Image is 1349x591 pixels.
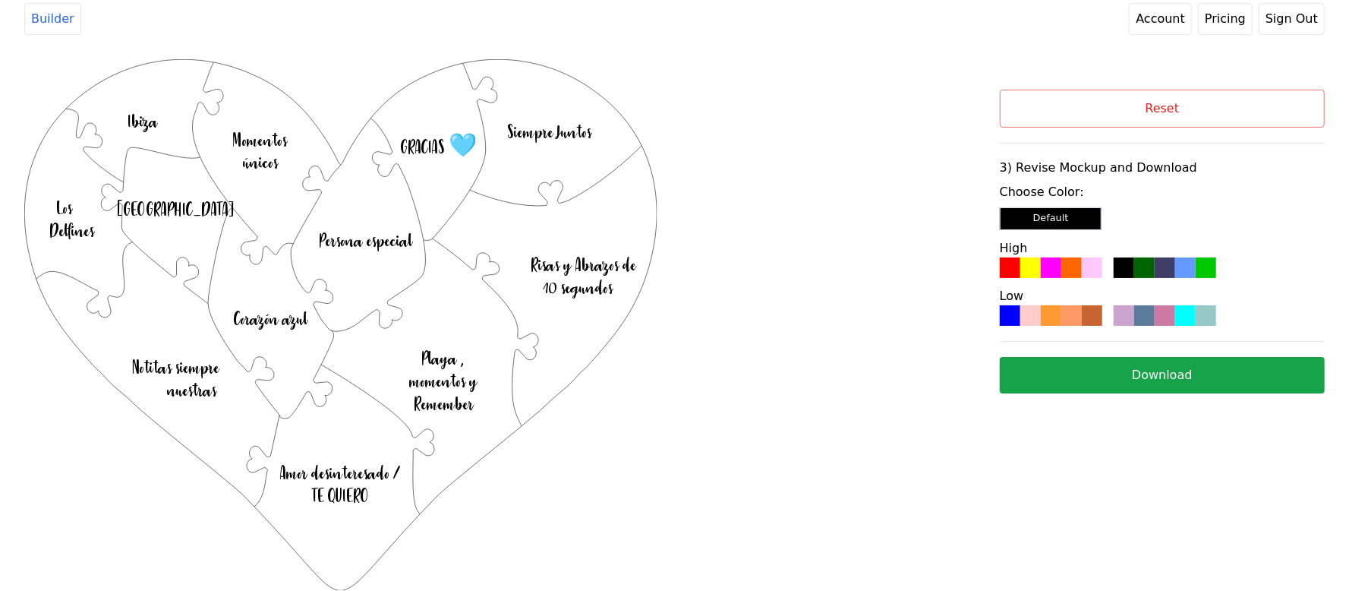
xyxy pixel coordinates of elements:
a: Builder [24,3,81,35]
text: Corazón azul [234,307,309,330]
text: TE QUIERO [311,485,369,508]
a: Account [1129,3,1192,35]
text: Persona especial [319,229,414,252]
text: [GEOGRAPHIC_DATA] [117,198,235,221]
text: 10 segundos [543,276,614,299]
text: Playa , [422,347,465,371]
label: Choose Color: [1000,183,1325,201]
text: Ibiza [128,109,159,133]
text: Momentos [233,128,288,152]
label: Low [1000,289,1024,303]
button: Sign Out [1259,3,1325,35]
text: nuestras [167,378,218,402]
small: Default [1033,212,1069,223]
a: Pricing [1198,3,1253,35]
text: Siempre Juntos [508,120,594,144]
text: GRACIAS 🩵 [400,131,478,159]
button: Download [1000,357,1325,393]
label: 3) Revise Mockup and Download [1000,159,1325,177]
text: Notitas siempre [132,356,220,379]
text: únicos [243,151,279,175]
text: Amor desinteresado / [280,462,400,485]
text: Remember [414,393,474,416]
text: Delfines [50,219,96,242]
button: Reset [1000,90,1325,128]
label: High [1000,241,1028,255]
text: momentos y [409,370,478,393]
text: Risas y Abrazos de [531,253,637,277]
text: Los [56,196,74,220]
